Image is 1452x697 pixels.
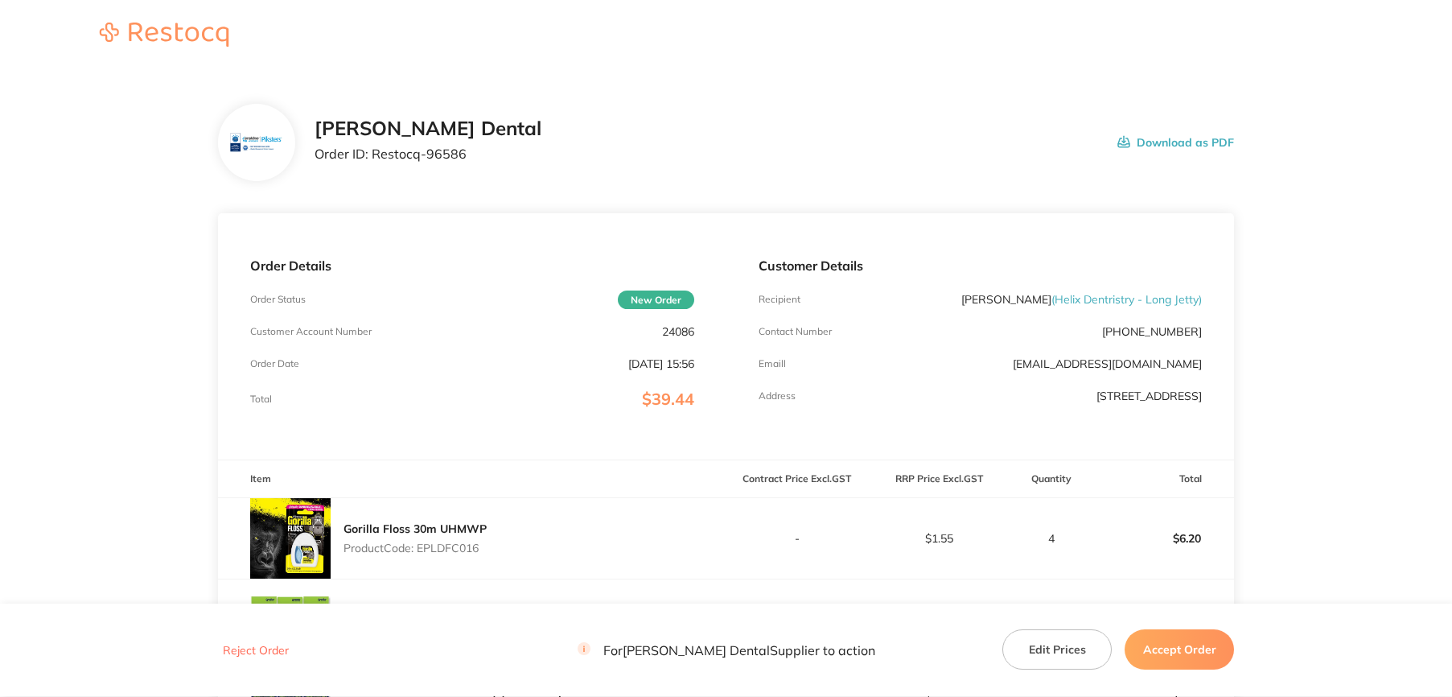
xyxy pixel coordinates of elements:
[315,118,541,140] h2: [PERSON_NAME] Dental
[1117,118,1234,167] button: Download as PDF
[759,326,832,337] p: Contact Number
[1102,325,1202,338] p: [PHONE_NUMBER]
[1002,630,1112,670] button: Edit Prices
[84,23,245,49] a: Restocq logo
[727,532,868,545] p: -
[1092,600,1233,639] p: $5.93
[961,293,1202,306] p: [PERSON_NAME]
[726,460,869,498] th: Contract Price Excl. GST
[759,358,786,369] p: Emaill
[1096,390,1202,402] p: [STREET_ADDRESS]
[759,258,1203,273] p: Customer Details
[759,294,800,305] p: Recipient
[1125,630,1234,670] button: Accept Order
[343,603,574,617] a: Piksters Refill Professional (3) Yellow 40pk
[642,389,694,409] span: $39.44
[84,23,245,47] img: Restocq logo
[662,325,694,338] p: 24086
[1011,532,1091,545] p: 4
[1092,460,1234,498] th: Total
[250,258,694,273] p: Order Details
[250,394,272,405] p: Total
[1010,460,1092,498] th: Quantity
[218,460,726,498] th: Item
[1051,292,1202,307] span: ( Helix Dentristry - Long Jetty )
[1092,519,1233,558] p: $6.20
[868,460,1010,498] th: RRP Price Excl. GST
[250,326,372,337] p: Customer Account Number
[315,146,541,161] p: Order ID: Restocq- 96586
[343,522,487,536] a: Gorilla Floss 30m UHMWP
[218,644,294,658] button: Reject Order
[250,498,331,579] img: cTNvOHE2dw
[343,542,487,555] p: Product Code: EPLDFC016
[250,294,306,305] p: Order Status
[759,390,796,402] p: Address
[250,579,331,660] img: YnJiNXdidw
[578,643,875,658] p: For [PERSON_NAME] Dental Supplier to action
[869,532,1010,545] p: $1.55
[628,357,694,370] p: [DATE] 15:56
[618,291,694,309] span: New Order
[250,358,299,369] p: Order Date
[1013,357,1202,371] a: [EMAIL_ADDRESS][DOMAIN_NAME]
[230,117,282,169] img: bnV5aml6aA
